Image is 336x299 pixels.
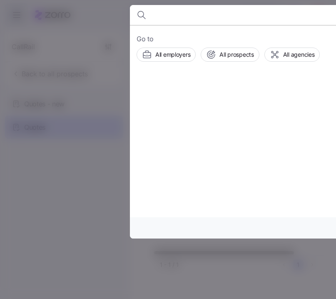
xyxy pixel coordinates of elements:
button: All agencies [264,48,320,62]
button: All prospects [201,48,259,62]
button: All employers [137,48,196,62]
span: All employers [155,50,190,59]
span: All prospects [219,50,254,59]
span: All agencies [283,50,315,59]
